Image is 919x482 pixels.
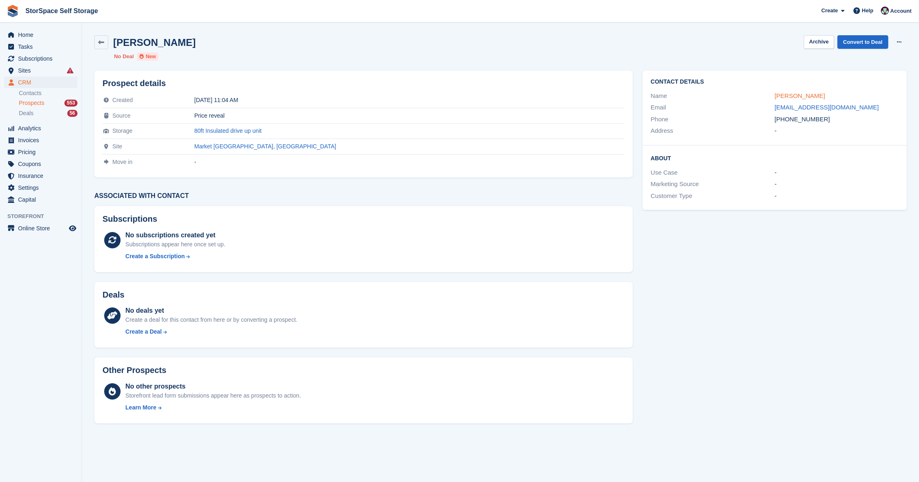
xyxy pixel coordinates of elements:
div: 553 [64,100,78,107]
div: No deals yet [125,306,297,316]
div: - [194,159,625,165]
span: Tasks [18,41,67,52]
div: [DATE] 11:04 AM [194,97,625,103]
div: [PHONE_NUMBER] [775,115,898,124]
a: menu [4,77,78,88]
a: menu [4,182,78,193]
div: Phone [651,115,775,124]
span: Sites [18,65,67,76]
span: Home [18,29,67,41]
span: Analytics [18,123,67,134]
a: menu [4,29,78,41]
a: Preview store [68,223,78,233]
span: Insurance [18,170,67,182]
h2: About [651,154,898,162]
a: StorSpace Self Storage [22,4,101,18]
div: - [775,191,898,201]
a: Create a Deal [125,327,297,336]
a: 80ft Insulated drive up unit [194,127,262,134]
a: [EMAIL_ADDRESS][DOMAIN_NAME] [775,104,879,111]
a: menu [4,41,78,52]
span: CRM [18,77,67,88]
div: Create a Deal [125,327,162,336]
h3: Associated with contact [94,192,633,200]
li: New [137,52,158,61]
a: Contacts [19,89,78,97]
a: Convert to Deal [837,35,888,49]
div: Email [651,103,775,112]
div: No subscriptions created yet [125,230,226,240]
span: Online Store [18,223,67,234]
div: - [775,126,898,136]
a: menu [4,194,78,205]
span: Account [890,7,912,15]
a: menu [4,53,78,64]
a: Market [GEOGRAPHIC_DATA], [GEOGRAPHIC_DATA] [194,143,336,150]
a: Deals 56 [19,109,78,118]
span: Move in [112,159,132,165]
div: Subscriptions appear here once set up. [125,240,226,249]
span: Storage [112,127,132,134]
span: Settings [18,182,67,193]
div: Learn More [125,403,156,412]
h2: [PERSON_NAME] [113,37,196,48]
a: Learn More [125,403,301,412]
div: - [775,168,898,177]
span: Coupons [18,158,67,170]
a: menu [4,134,78,146]
span: Prospects [19,99,44,107]
div: Name [651,91,775,101]
div: Storefront lead form submissions appear here as prospects to action. [125,391,301,400]
a: [PERSON_NAME] [775,92,825,99]
span: Created [112,97,133,103]
span: Pricing [18,146,67,158]
h2: Contact Details [651,79,898,85]
a: Create a Subscription [125,252,226,261]
a: menu [4,65,78,76]
span: Storefront [7,212,82,221]
div: Price reveal [194,112,625,119]
div: Customer Type [651,191,775,201]
img: stora-icon-8386f47178a22dfd0bd8f6a31ec36ba5ce8667c1dd55bd0f319d3a0aa187defe.svg [7,5,19,17]
h2: Deals [103,290,124,300]
h2: Prospect details [103,79,625,88]
div: No other prospects [125,382,301,391]
div: Address [651,126,775,136]
a: Prospects 553 [19,99,78,107]
div: Create a Subscription [125,252,185,261]
span: Deals [19,109,34,117]
h2: Subscriptions [103,214,625,224]
a: menu [4,170,78,182]
span: Invoices [18,134,67,146]
button: Archive [804,35,834,49]
img: Ross Hadlington [881,7,889,15]
span: Create [821,7,838,15]
span: Capital [18,194,67,205]
span: Source [112,112,130,119]
a: menu [4,158,78,170]
a: menu [4,123,78,134]
div: Create a deal for this contact from here or by converting a prospect. [125,316,297,324]
div: Use Case [651,168,775,177]
a: menu [4,146,78,158]
a: menu [4,223,78,234]
span: Site [112,143,122,150]
span: Subscriptions [18,53,67,64]
h2: Other Prospects [103,366,166,375]
span: Help [862,7,873,15]
li: No Deal [114,52,134,61]
div: 56 [67,110,78,117]
div: Marketing Source [651,180,775,189]
i: Smart entry sync failures have occurred [67,67,73,74]
div: - [775,180,898,189]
